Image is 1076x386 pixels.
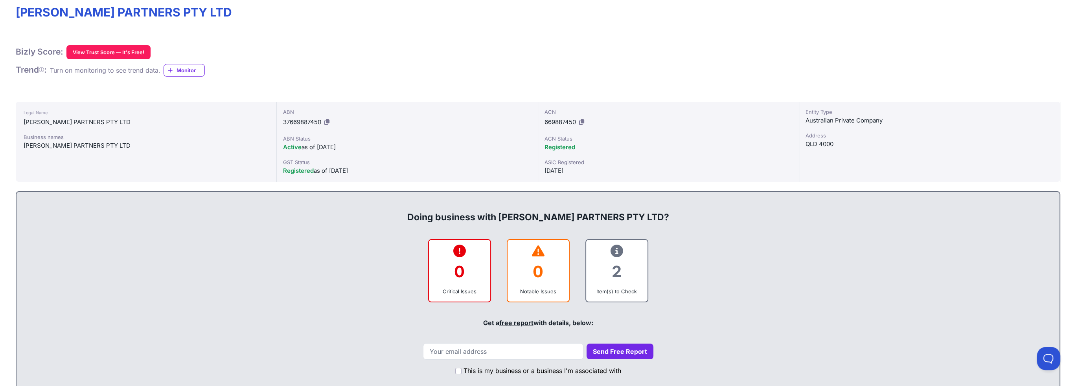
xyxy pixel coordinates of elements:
div: ABN Status [283,135,531,143]
a: Monitor [164,64,205,77]
span: Registered [544,143,575,151]
div: Business names [24,133,269,141]
iframe: Toggle Customer Support [1037,347,1060,370]
div: [PERSON_NAME] PARTNERS PTY LTD [24,117,269,127]
div: 2 [592,256,641,287]
button: View Trust Score — It's Free! [66,45,151,59]
span: 669887450 [544,118,576,126]
span: Active [283,143,302,151]
h1: Bizly Score: [16,47,63,57]
span: Get a with details, below: [483,319,593,327]
div: ACN [544,108,793,116]
div: [DATE] [544,166,793,176]
span: Monitor [177,66,204,74]
div: ACN Status [544,135,793,143]
div: QLD 4000 [806,139,1054,149]
div: Entity Type [806,108,1054,116]
button: Send Free Report [587,344,653,359]
div: Australian Private Company [806,116,1054,125]
a: free report [499,319,533,327]
h1: Trend : [16,65,47,75]
div: Critical Issues [435,287,484,295]
div: Legal Name [24,108,269,117]
div: 0 [514,256,563,287]
div: Notable Issues [514,287,563,295]
div: Item(s) to Check [592,287,641,295]
div: GST Status [283,158,531,166]
div: as of [DATE] [283,166,531,176]
label: This is my business or a business I'm associated with [464,366,621,375]
div: Turn on monitoring to see trend data. [50,66,160,75]
input: Your email address [423,343,583,360]
div: as of [DATE] [283,143,531,152]
div: 0 [435,256,484,287]
div: ABN [283,108,531,116]
h1: [PERSON_NAME] PARTNERS PTY LTD [16,5,1060,20]
div: Address [806,132,1054,139]
span: Registered [283,167,314,174]
span: 37669887450 [283,118,321,126]
div: Doing business with [PERSON_NAME] PARTNERS PTY LTD? [24,198,1052,223]
div: [PERSON_NAME] PARTNERS PTY LTD [24,141,269,150]
div: ASIC Registered [544,158,793,166]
